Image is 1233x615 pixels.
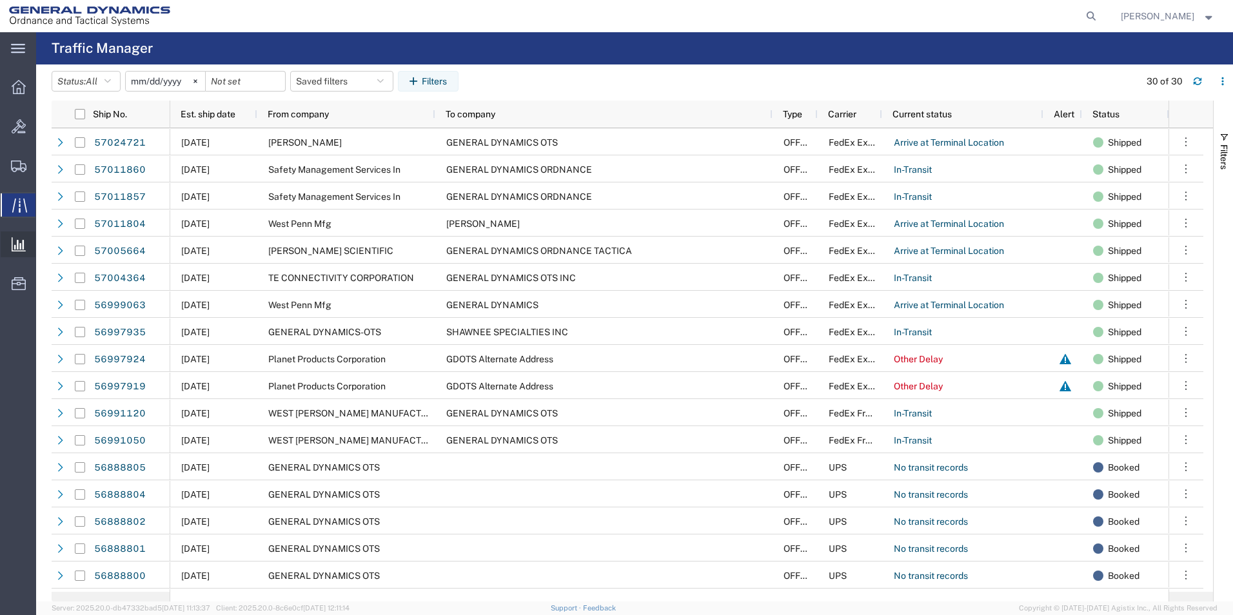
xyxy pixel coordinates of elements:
span: Shipped [1108,291,1141,318]
a: Other Delay [893,349,943,370]
span: Booked [1108,535,1139,562]
span: Shipped [1108,264,1141,291]
a: Arrive at Terminal Location [893,133,1005,153]
span: WEST CHESTER MANUFACTURING / ZEKS [268,435,480,445]
span: OFFLINE [784,164,821,175]
span: Shipped [1108,427,1141,454]
span: 10/01/2025 [181,354,210,364]
span: FedEx Express [829,273,891,283]
span: OFFLINE [784,408,821,418]
span: Est. ship date [181,109,235,119]
a: 56888802 [94,512,146,532]
span: Michelle Hartman [268,137,342,148]
span: FedEx Express [829,327,891,337]
a: 56888804 [94,485,146,505]
span: Booked [1108,562,1139,589]
span: GDOTS Alternate Address [446,354,553,364]
span: FedEx Express [829,191,891,202]
a: 57011857 [94,187,146,208]
span: UPS [829,543,847,554]
a: In-Transit [893,187,932,208]
span: To company [446,109,495,119]
a: Feedback [583,604,616,612]
span: GENERAL DYNAMICS ORDNANCE [446,191,592,202]
span: Shipped [1108,210,1141,237]
span: OFFLINE [784,191,821,202]
span: TE CONNECTIVITY CORPORATION [268,273,414,283]
span: 09/30/2025 [181,435,210,445]
span: 09/13/2025 [181,462,210,473]
span: Safety Management Services In [268,191,400,202]
span: Status [1092,109,1120,119]
span: Shipped [1108,318,1141,346]
button: Saved filters [290,71,393,92]
span: GENERAL DYNAMICS ORDNANCE TACTICA [446,246,632,256]
span: Landon Culpepper [1121,9,1194,23]
span: Copyright © [DATE]-[DATE] Agistix Inc., All Rights Reserved [1019,603,1218,614]
span: GENERAL DYNAMICS OTS INC [446,273,576,283]
span: Filters [1219,144,1229,170]
span: 09/13/2025 [181,489,210,500]
span: SHAWNEE SPECIALTIES INC [446,327,568,337]
span: GENERAL DYNAMICS OTS [446,137,558,148]
span: FedEx Express [829,381,891,391]
span: GENERAL DYNAMICS OTS [446,408,558,418]
a: 56888805 [94,458,146,478]
span: GENERAL DYNAMICS OTS [268,489,380,500]
span: [DATE] 12:11:14 [303,604,350,612]
a: Support [551,604,583,612]
span: 10/01/2025 [181,246,210,256]
a: No transit records [893,485,969,505]
h4: Traffic Manager [52,32,153,64]
span: Booked [1108,481,1139,508]
span: OFFLINE [784,571,821,581]
span: OFFLINE [784,381,821,391]
input: Not set [126,72,205,91]
span: West Penn Mfg [268,219,331,229]
a: Other Delay [893,376,943,397]
a: 56997924 [94,349,146,370]
span: 10/01/2025 [181,273,210,283]
span: Shipped [1108,400,1141,427]
a: In-Transit [893,322,932,343]
span: Shipped [1108,129,1141,156]
a: 56999063 [94,295,146,316]
span: UPS [829,489,847,500]
span: FedEx Express [829,354,891,364]
button: Status:All [52,71,121,92]
span: GENERAL DYNAMICS ORDNANCE [446,164,592,175]
a: In-Transit [893,268,932,289]
span: Safety Management Services In [268,164,400,175]
span: GENERAL DYNAMICS OTS [268,516,380,527]
span: 09/13/2025 [181,516,210,527]
span: GENERAL DYNAMICS [446,300,538,310]
a: In-Transit [893,404,932,424]
a: 56888801 [94,539,146,560]
span: WEST CHESTER MANUFACTURING / ZEKS [268,408,480,418]
a: In-Transit [893,160,932,181]
a: 56997919 [94,376,146,397]
span: Planet Products Corporation [268,381,386,391]
span: [DATE] 11:13:37 [162,604,210,612]
a: 56991120 [94,404,146,424]
a: No transit records [893,566,969,587]
span: JACKSON PARKER [446,219,520,229]
span: FedEx Express [829,137,891,148]
span: Ship No. [93,109,127,119]
span: 10/01/2025 [181,381,210,391]
span: 10/02/2025 [181,219,210,229]
span: 09/30/2025 [181,408,210,418]
a: Arrive at Terminal Location [893,295,1005,316]
a: 57005664 [94,241,146,262]
input: Not set [206,72,285,91]
span: Booked [1108,454,1139,481]
a: 56888800 [94,566,146,587]
span: GENERAL DYNAMICS-OTS [268,327,381,337]
span: GDOTS Alternate Address [446,381,553,391]
span: OFFLINE [784,435,821,445]
span: 10/01/2025 [181,327,210,337]
span: OFFLINE [784,219,821,229]
span: OFFLINE [784,273,821,283]
span: 10/03/2025 [181,137,210,148]
span: West Penn Mfg [268,300,331,310]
